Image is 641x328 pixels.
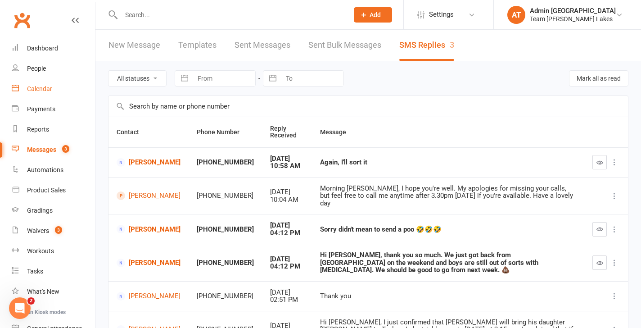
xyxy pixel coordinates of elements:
a: New Message [108,30,160,61]
th: Reply Received [262,117,312,147]
a: SMS Replies3 [399,30,454,61]
div: [DATE] [270,222,304,229]
span: 3 [55,226,62,234]
a: What's New [12,282,95,302]
div: 3 [450,40,454,50]
div: 04:12 PM [270,229,304,237]
div: 02:51 PM [270,296,304,304]
a: [PERSON_NAME] [117,191,181,200]
a: Messages 3 [12,140,95,160]
a: Workouts [12,241,95,261]
div: [DATE] [270,289,304,296]
span: Settings [429,5,454,25]
button: Mark all as read [569,70,628,87]
div: Calendar [27,85,52,92]
div: [PHONE_NUMBER] [197,192,254,200]
a: [PERSON_NAME] [117,158,181,167]
div: Messages [27,146,56,153]
div: Automations [27,166,63,173]
a: [PERSON_NAME] [117,259,181,267]
a: Dashboard [12,38,95,59]
a: Automations [12,160,95,180]
div: Morning [PERSON_NAME], I hope you're well. My apologies for missing your calls, but feel free to ... [320,185,576,207]
div: Tasks [27,268,43,275]
a: Product Sales [12,180,95,200]
a: Gradings [12,200,95,221]
span: Add [370,11,381,18]
iframe: Intercom live chat [9,297,31,319]
div: Thank you [320,292,576,300]
input: Search... [118,9,342,21]
div: 04:12 PM [270,263,304,270]
div: [PHONE_NUMBER] [197,292,254,300]
div: [DATE] [270,155,304,163]
a: Clubworx [11,9,33,32]
a: Calendar [12,79,95,99]
div: What's New [27,288,59,295]
a: Waivers 3 [12,221,95,241]
div: Sorry didn't mean to send a poo 🤣🤣🤣 [320,226,576,233]
div: Team [PERSON_NAME] Lakes [530,15,616,23]
th: Contact [108,117,189,147]
div: [PHONE_NUMBER] [197,259,254,267]
div: [DATE] [270,255,304,263]
div: AT [507,6,525,24]
div: [PHONE_NUMBER] [197,159,254,166]
span: 2 [27,297,35,305]
div: Workouts [27,247,54,255]
div: Dashboard [27,45,58,52]
div: [DATE] [270,188,304,196]
a: [PERSON_NAME] [117,225,181,233]
div: People [27,65,46,72]
th: Phone Number [189,117,262,147]
a: Payments [12,99,95,119]
div: Gradings [27,207,53,214]
div: [PHONE_NUMBER] [197,226,254,233]
input: Search by name or phone number [108,96,628,117]
a: Templates [178,30,217,61]
div: Again, I'll sort it [320,159,576,166]
div: 10:04 AM [270,196,304,204]
th: Message [312,117,584,147]
input: From [193,71,255,86]
a: People [12,59,95,79]
div: Payments [27,105,55,113]
a: Sent Messages [235,30,290,61]
a: Reports [12,119,95,140]
input: To [281,71,343,86]
a: Tasks [12,261,95,282]
div: Product Sales [27,187,66,194]
a: [PERSON_NAME] [117,292,181,301]
div: 10:58 AM [270,162,304,170]
div: Reports [27,126,49,133]
a: Sent Bulk Messages [308,30,381,61]
div: Hi [PERSON_NAME], thank you so much. We just got back from [GEOGRAPHIC_DATA] on the weekend and b... [320,251,576,274]
span: 3 [62,145,69,153]
div: Waivers [27,227,49,234]
div: Admin [GEOGRAPHIC_DATA] [530,7,616,15]
button: Add [354,7,392,23]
